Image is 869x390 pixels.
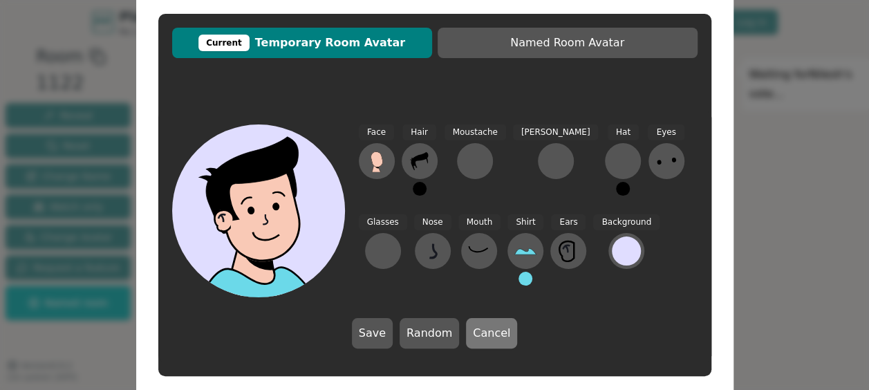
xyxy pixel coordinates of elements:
[359,214,407,230] span: Glasses
[359,124,394,140] span: Face
[445,35,691,51] span: Named Room Avatar
[400,318,459,349] button: Random
[438,28,698,58] button: Named Room Avatar
[466,318,517,349] button: Cancel
[352,318,393,349] button: Save
[593,214,660,230] span: Background
[402,124,436,140] span: Hair
[608,124,639,140] span: Hat
[198,35,250,51] div: Current
[445,124,506,140] span: Moustache
[648,124,684,140] span: Eyes
[172,28,432,58] button: CurrentTemporary Room Avatar
[414,214,451,230] span: Nose
[551,214,586,230] span: Ears
[507,214,543,230] span: Shirt
[513,124,599,140] span: [PERSON_NAME]
[458,214,501,230] span: Mouth
[179,35,425,51] span: Temporary Room Avatar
